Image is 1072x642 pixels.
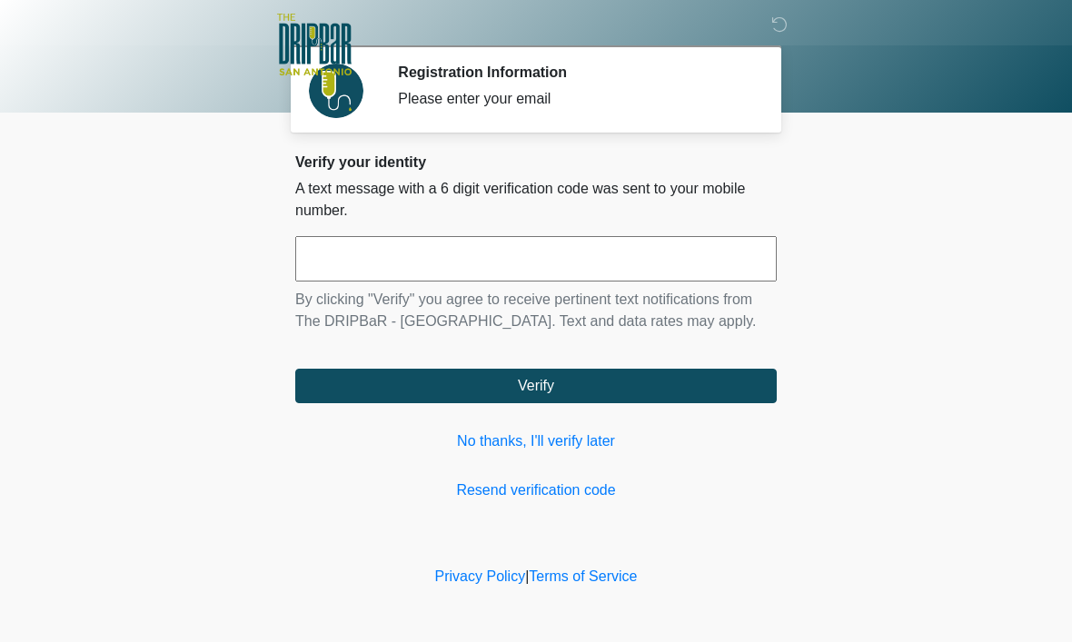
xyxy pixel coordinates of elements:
img: Agent Avatar [309,64,363,118]
a: Terms of Service [529,568,637,584]
a: Resend verification code [295,479,777,501]
button: Verify [295,369,777,403]
h2: Verify your identity [295,153,777,171]
img: The DRIPBaR - San Antonio Fossil Creek Logo [277,14,352,77]
a: Privacy Policy [435,568,526,584]
p: A text message with a 6 digit verification code was sent to your mobile number. [295,178,777,222]
a: | [525,568,529,584]
a: No thanks, I'll verify later [295,430,777,452]
p: By clicking "Verify" you agree to receive pertinent text notifications from The DRIPBaR - [GEOGRA... [295,289,777,332]
div: Please enter your email [398,88,749,110]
